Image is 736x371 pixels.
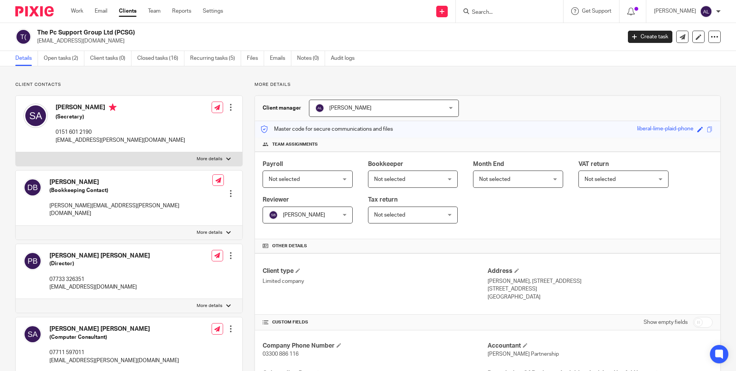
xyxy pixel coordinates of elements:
img: svg%3E [23,103,48,128]
span: Not selected [479,177,510,182]
span: Bookkeeper [368,161,403,167]
p: Limited company [263,277,488,285]
span: Other details [272,243,307,249]
span: 03300 886 116 [263,351,299,357]
a: Notes (0) [297,51,325,66]
img: Pixie [15,6,54,16]
span: Not selected [374,212,405,218]
input: Search [471,9,540,16]
label: Show empty fields [644,318,688,326]
p: 07711 597011 [49,349,179,356]
span: Payroll [263,161,283,167]
p: More details [197,156,222,162]
span: [PERSON_NAME] [283,212,325,218]
p: 0151 601 2190 [56,128,185,136]
p: [PERSON_NAME] [654,7,696,15]
p: [EMAIL_ADDRESS][PERSON_NAME][DOMAIN_NAME] [49,357,179,364]
div: liberal-lime-plaid-phone [637,125,693,134]
p: [STREET_ADDRESS] [488,285,713,293]
p: More details [255,82,721,88]
a: Create task [628,31,672,43]
span: [PERSON_NAME] Partnership [488,351,559,357]
h4: [PERSON_NAME] [56,103,185,113]
span: Get Support [582,8,611,14]
a: Open tasks (2) [44,51,84,66]
p: More details [197,230,222,236]
p: [EMAIL_ADDRESS][PERSON_NAME][DOMAIN_NAME] [56,136,185,144]
a: Work [71,7,83,15]
span: Tax return [368,197,398,203]
a: Recurring tasks (5) [190,51,241,66]
h4: Client type [263,267,488,275]
h5: (Director) [49,260,150,268]
a: Files [247,51,264,66]
a: Settings [203,7,223,15]
span: Team assignments [272,141,318,148]
img: svg%3E [23,178,42,197]
img: svg%3E [269,210,278,220]
span: VAT return [578,161,609,167]
span: [PERSON_NAME] [329,105,371,111]
img: svg%3E [15,29,31,45]
p: [EMAIL_ADDRESS][DOMAIN_NAME] [49,283,150,291]
i: Primary [109,103,117,111]
h4: [PERSON_NAME] [PERSON_NAME] [49,325,179,333]
h2: The Pc Support Group Ltd (PCSG) [37,29,501,37]
h4: Address [488,267,713,275]
img: svg%3E [23,325,42,343]
a: Audit logs [331,51,360,66]
h5: (Secretary) [56,113,185,121]
a: Email [95,7,107,15]
h3: Client manager [263,104,301,112]
a: Team [148,7,161,15]
a: Clients [119,7,136,15]
a: Client tasks (0) [90,51,131,66]
img: svg%3E [23,252,42,270]
a: Emails [270,51,291,66]
h4: Accountant [488,342,713,350]
h5: (Bookkeeping Contact) [49,187,212,194]
a: Reports [172,7,191,15]
p: 07733 326351 [49,276,150,283]
p: Master code for secure communications and files [261,125,393,133]
p: [PERSON_NAME], [STREET_ADDRESS] [488,277,713,285]
img: svg%3E [315,103,324,113]
span: Not selected [585,177,616,182]
p: More details [197,303,222,309]
p: Client contacts [15,82,243,88]
h4: [PERSON_NAME] [49,178,212,186]
span: Not selected [269,177,300,182]
span: Reviewer [263,197,289,203]
h4: Company Phone Number [263,342,488,350]
a: Closed tasks (16) [137,51,184,66]
span: Not selected [374,177,405,182]
img: svg%3E [700,5,712,18]
h4: [PERSON_NAME] [PERSON_NAME] [49,252,150,260]
h5: (Computer Consultant) [49,333,179,341]
span: Month End [473,161,504,167]
h4: CUSTOM FIELDS [263,319,488,325]
p: [EMAIL_ADDRESS][DOMAIN_NAME] [37,37,616,45]
p: [PERSON_NAME][EMAIL_ADDRESS][PERSON_NAME][DOMAIN_NAME] [49,202,212,218]
p: [GEOGRAPHIC_DATA] [488,293,713,301]
a: Details [15,51,38,66]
